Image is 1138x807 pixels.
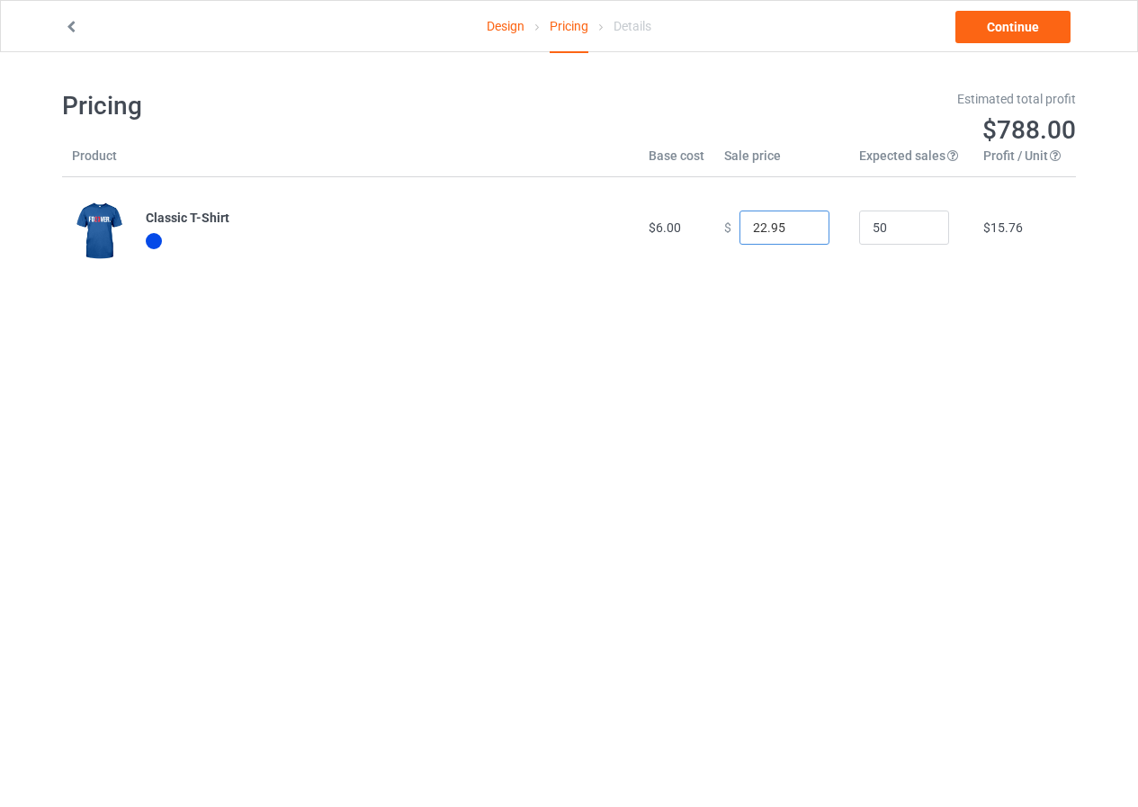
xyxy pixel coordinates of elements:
[955,11,1071,43] a: Continue
[487,1,524,51] a: Design
[62,90,557,122] h1: Pricing
[724,220,731,235] span: $
[639,147,714,177] th: Base cost
[983,220,1023,235] span: $15.76
[550,1,588,53] div: Pricing
[849,147,973,177] th: Expected sales
[714,147,849,177] th: Sale price
[614,1,651,51] div: Details
[146,211,229,225] b: Classic T-Shirt
[973,147,1076,177] th: Profit / Unit
[982,115,1076,145] span: $788.00
[582,90,1077,108] div: Estimated total profit
[649,220,681,235] span: $6.00
[62,147,136,177] th: Product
